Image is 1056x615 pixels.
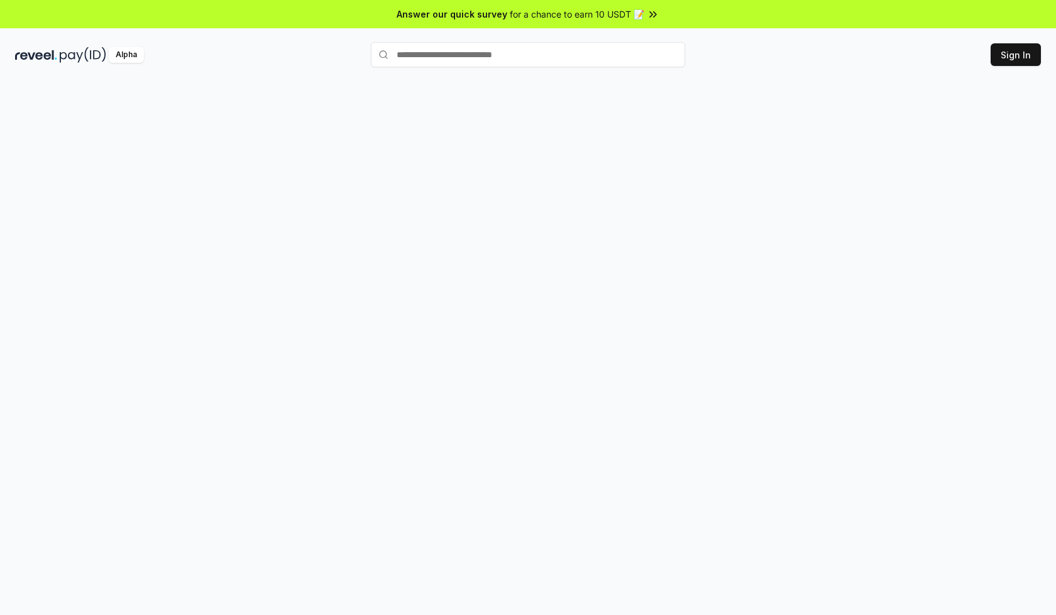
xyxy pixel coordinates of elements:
[991,43,1041,66] button: Sign In
[109,47,144,63] div: Alpha
[15,47,57,63] img: reveel_dark
[397,8,507,21] span: Answer our quick survey
[510,8,644,21] span: for a chance to earn 10 USDT 📝
[60,47,106,63] img: pay_id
